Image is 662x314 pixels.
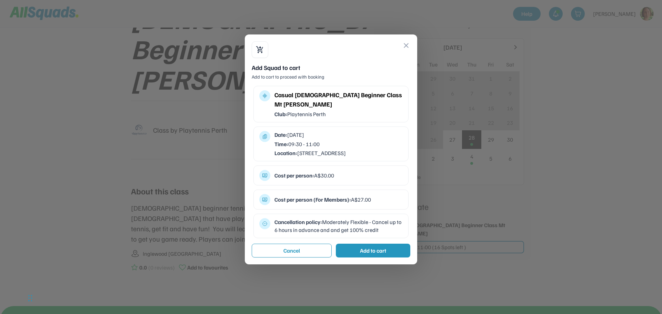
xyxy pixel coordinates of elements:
div: Add to cart to proceed with booking [252,73,410,80]
button: close [402,41,410,50]
div: Add Squad to cart [252,63,410,72]
strong: Date: [274,131,287,138]
strong: Cost per person (For Members): [274,196,351,203]
button: shopping_cart_checkout [256,45,264,54]
div: [STREET_ADDRESS] [274,149,403,157]
div: 09:30 - 11:00 [274,140,403,148]
strong: Location: [274,150,297,156]
strong: Time: [274,141,288,148]
strong: Cost per person: [274,172,314,179]
strong: Club: [274,111,287,118]
div: Add to cart [360,246,386,255]
button: Cancel [252,244,332,257]
div: Moderately Flexible - Cancel up to 6 hours in advance and and get 100% credit [274,218,403,234]
div: Casual [DEMOGRAPHIC_DATA] Beginner Class Mt [PERSON_NAME] [274,90,403,109]
div: Playtennis Perth [274,110,403,118]
div: A$30.00 [274,172,403,179]
strong: Cancellation policy: [274,219,322,225]
div: A$27.00 [274,196,403,203]
div: [DATE] [274,131,403,139]
button: multitrack_audio [262,93,268,99]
